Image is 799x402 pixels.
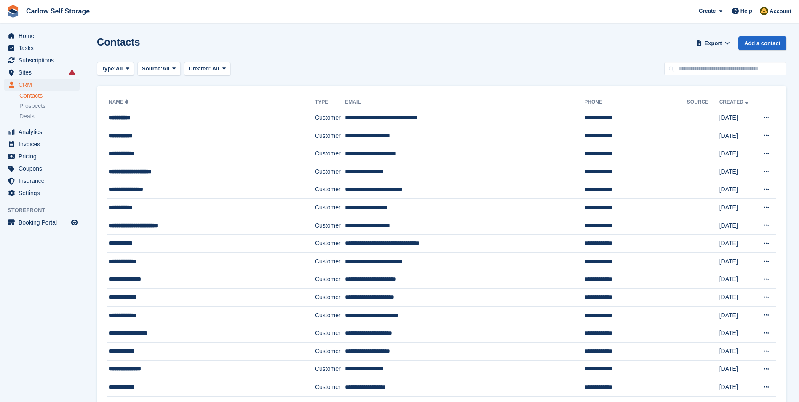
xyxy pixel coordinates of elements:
[315,145,345,163] td: Customer
[19,112,80,121] a: Deals
[315,324,345,343] td: Customer
[719,199,756,217] td: [DATE]
[719,324,756,343] td: [DATE]
[315,360,345,378] td: Customer
[8,206,84,214] span: Storefront
[315,235,345,253] td: Customer
[315,199,345,217] td: Customer
[19,217,69,228] span: Booking Portal
[4,175,80,187] a: menu
[345,96,584,109] th: Email
[719,271,756,289] td: [DATE]
[19,42,69,54] span: Tasks
[69,69,75,76] i: Smart entry sync failures have occurred
[315,109,345,127] td: Customer
[719,127,756,145] td: [DATE]
[705,39,722,48] span: Export
[760,7,768,15] img: Kevin Moore
[699,7,716,15] span: Create
[315,181,345,199] td: Customer
[719,306,756,324] td: [DATE]
[19,92,80,100] a: Contacts
[4,150,80,162] a: menu
[719,252,756,271] td: [DATE]
[4,54,80,66] a: menu
[719,181,756,199] td: [DATE]
[4,187,80,199] a: menu
[770,7,791,16] span: Account
[719,145,756,163] td: [DATE]
[4,30,80,42] a: menu
[97,36,140,48] h1: Contacts
[687,96,719,109] th: Source
[719,99,750,105] a: Created
[19,163,69,174] span: Coupons
[23,4,93,18] a: Carlow Self Storage
[116,64,123,73] span: All
[142,64,162,73] span: Source:
[584,96,687,109] th: Phone
[4,42,80,54] a: menu
[4,163,80,174] a: menu
[4,126,80,138] a: menu
[315,342,345,360] td: Customer
[4,138,80,150] a: menu
[315,271,345,289] td: Customer
[695,36,732,50] button: Export
[19,79,69,91] span: CRM
[740,7,752,15] span: Help
[719,217,756,235] td: [DATE]
[719,378,756,397] td: [DATE]
[315,289,345,307] td: Customer
[4,217,80,228] a: menu
[738,36,786,50] a: Add a contact
[315,252,345,271] td: Customer
[4,79,80,91] a: menu
[97,62,134,76] button: Type: All
[315,96,345,109] th: Type
[163,64,170,73] span: All
[315,217,345,235] td: Customer
[212,65,219,72] span: All
[69,217,80,228] a: Preview store
[719,289,756,307] td: [DATE]
[19,113,35,121] span: Deals
[109,99,130,105] a: Name
[7,5,19,18] img: stora-icon-8386f47178a22dfd0bd8f6a31ec36ba5ce8667c1dd55bd0f319d3a0aa187defe.svg
[719,360,756,378] td: [DATE]
[19,102,80,110] a: Prospects
[19,30,69,42] span: Home
[719,163,756,181] td: [DATE]
[19,54,69,66] span: Subscriptions
[19,67,69,78] span: Sites
[19,150,69,162] span: Pricing
[19,138,69,150] span: Invoices
[102,64,116,73] span: Type:
[19,126,69,138] span: Analytics
[315,127,345,145] td: Customer
[19,102,45,110] span: Prospects
[184,62,230,76] button: Created: All
[189,65,211,72] span: Created:
[137,62,181,76] button: Source: All
[19,187,69,199] span: Settings
[719,109,756,127] td: [DATE]
[4,67,80,78] a: menu
[719,235,756,253] td: [DATE]
[19,175,69,187] span: Insurance
[315,378,345,397] td: Customer
[719,342,756,360] td: [DATE]
[315,163,345,181] td: Customer
[315,306,345,324] td: Customer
